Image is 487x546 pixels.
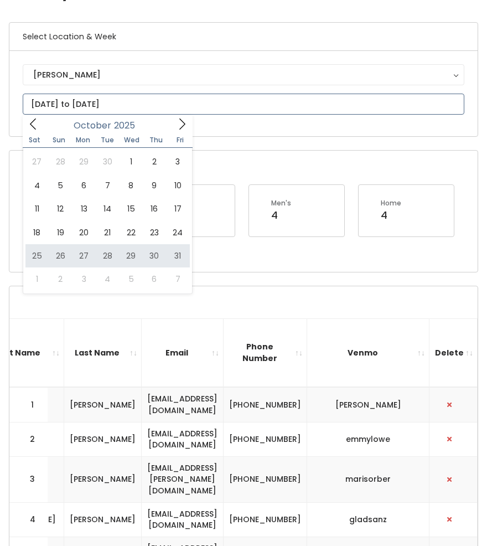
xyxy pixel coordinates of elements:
td: [EMAIL_ADDRESS][DOMAIN_NAME] [142,502,224,537]
span: October 6, 2025 [72,174,96,197]
td: gladsanz [307,502,429,537]
td: 4 [9,502,48,537]
span: September 28, 2025 [49,150,72,173]
span: November 4, 2025 [96,267,119,291]
span: October 17, 2025 [166,197,189,220]
span: October 15, 2025 [119,197,142,220]
span: September 30, 2025 [96,150,119,173]
span: October 14, 2025 [96,197,119,220]
span: October 30, 2025 [143,244,166,267]
th: Phone Number: activate to sort column ascending [224,318,307,387]
span: Wed [120,137,144,143]
span: Sun [47,137,71,143]
span: November 5, 2025 [119,267,142,291]
td: [PERSON_NAME] [64,387,142,422]
input: October 4 - October 10, 2025 [23,94,464,115]
span: October 5, 2025 [49,174,72,197]
span: Fri [168,137,193,143]
span: October 24, 2025 [166,221,189,244]
td: 1 [9,387,48,422]
span: October 26, 2025 [49,244,72,267]
span: October 9, 2025 [143,174,166,197]
td: 3 [9,456,48,502]
span: October 21, 2025 [96,221,119,244]
span: Thu [144,137,168,143]
span: October 16, 2025 [143,197,166,220]
span: October 25, 2025 [25,244,49,267]
span: October 27, 2025 [72,244,96,267]
span: October 11, 2025 [25,197,49,220]
div: 4 [381,208,401,223]
span: November 1, 2025 [25,267,49,291]
div: [PERSON_NAME] [33,69,454,81]
span: October 23, 2025 [143,221,166,244]
th: Delete: activate to sort column ascending [429,318,478,387]
h6: Select Location & Week [9,23,478,51]
td: [PHONE_NUMBER] [224,502,307,537]
th: Last Name: activate to sort column ascending [64,318,142,387]
td: [PHONE_NUMBER] [224,387,307,422]
span: September 29, 2025 [72,150,96,173]
span: Mon [71,137,95,143]
span: October 29, 2025 [119,244,142,267]
span: October 4, 2025 [25,174,49,197]
span: October 12, 2025 [49,197,72,220]
span: October 28, 2025 [96,244,119,267]
span: October 7, 2025 [96,174,119,197]
td: 2 [9,422,48,456]
span: October 8, 2025 [119,174,142,197]
span: October 2, 2025 [143,150,166,173]
span: September 27, 2025 [25,150,49,173]
td: emmylowe [307,422,429,456]
span: October 3, 2025 [166,150,189,173]
span: October [74,121,111,130]
td: [EMAIL_ADDRESS][DOMAIN_NAME] [142,422,224,456]
button: [PERSON_NAME] [23,64,464,85]
td: [PERSON_NAME] [307,387,429,422]
span: November 3, 2025 [72,267,96,291]
span: November 6, 2025 [143,267,166,291]
td: [PERSON_NAME] [64,422,142,456]
span: October 18, 2025 [25,221,49,244]
span: Sat [23,137,47,143]
td: [PHONE_NUMBER] [224,422,307,456]
td: [EMAIL_ADDRESS][PERSON_NAME][DOMAIN_NAME] [142,456,224,502]
span: October 31, 2025 [166,244,189,267]
td: marisorber [307,456,429,502]
td: [PERSON_NAME] [64,456,142,502]
th: Venmo: activate to sort column ascending [307,318,429,387]
div: Home [381,198,401,208]
span: October 20, 2025 [72,221,96,244]
span: October 22, 2025 [119,221,142,244]
span: November 2, 2025 [49,267,72,291]
span: October 10, 2025 [166,174,189,197]
td: [PERSON_NAME] [64,502,142,537]
span: Tue [95,137,120,143]
td: [EMAIL_ADDRESS][DOMAIN_NAME] [142,387,224,422]
span: October 13, 2025 [72,197,96,220]
th: Email: activate to sort column ascending [142,318,224,387]
td: [PHONE_NUMBER] [224,456,307,502]
div: 4 [271,208,291,223]
div: Men's [271,198,291,208]
span: October 1, 2025 [119,150,142,173]
span: November 7, 2025 [166,267,189,291]
input: Year [111,119,144,132]
span: October 19, 2025 [49,221,72,244]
